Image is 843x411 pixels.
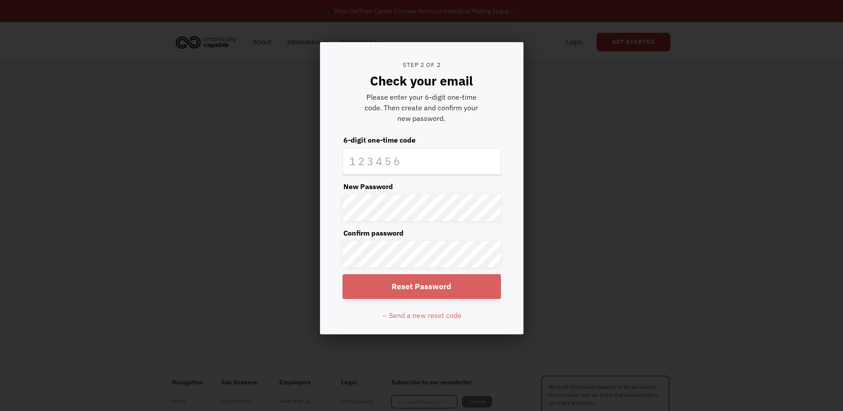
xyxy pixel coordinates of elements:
[382,310,462,321] div: ←Send a new reset code
[343,60,501,69] div: Step 2 of 2
[382,311,389,320] strong: ←
[343,274,501,299] input: Reset Password
[358,92,485,124] div: Please enter your 6-digit one-time code. Then create and confirm your new password.
[389,311,462,320] span: Send a new reset code
[343,135,501,145] label: 6-digit one-time code
[343,181,501,192] label: New Password
[343,148,501,174] input: Reset Code
[343,228,501,238] label: Confirm password
[343,72,501,89] div: Check your email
